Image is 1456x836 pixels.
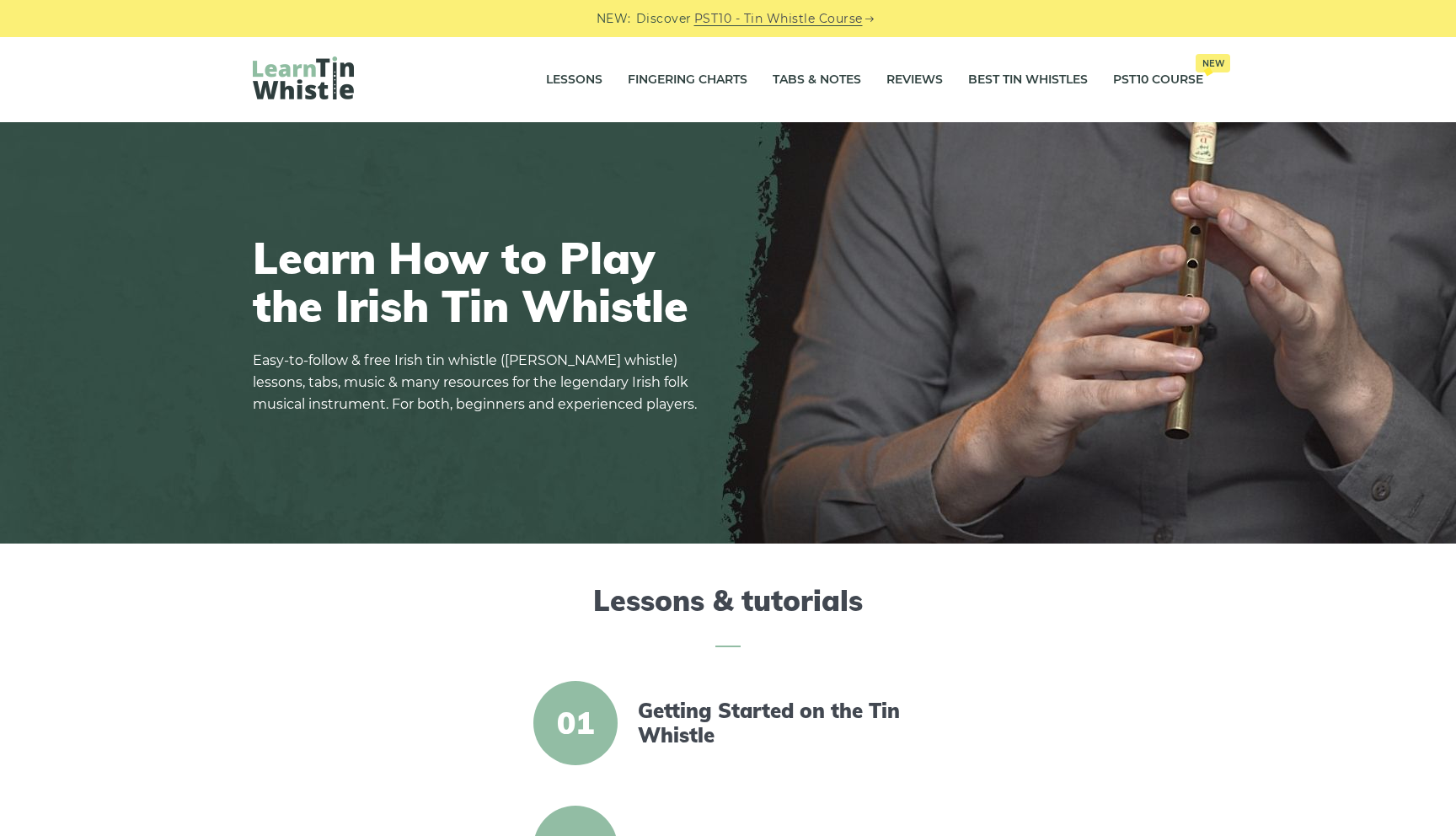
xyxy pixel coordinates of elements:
[968,59,1088,101] a: Best Tin Whistles
[1196,54,1230,72] span: New
[638,699,928,748] a: Getting Started on the Tin Whistle
[253,350,708,415] p: Easy-to-follow & free Irish tin whistle ([PERSON_NAME] whistle) lessons, tabs, music & many resou...
[253,56,354,99] img: LearnTinWhistle.com
[886,59,943,101] a: Reviews
[253,233,708,330] h1: Learn How to Play the Irish Tin Whistle
[773,59,861,101] a: Tabs & Notes
[628,59,747,101] a: Fingering Charts
[546,59,602,101] a: Lessons
[533,681,618,765] span: 01
[253,584,1203,647] h2: Lessons & tutorials
[1113,59,1203,101] a: PST10 CourseNew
